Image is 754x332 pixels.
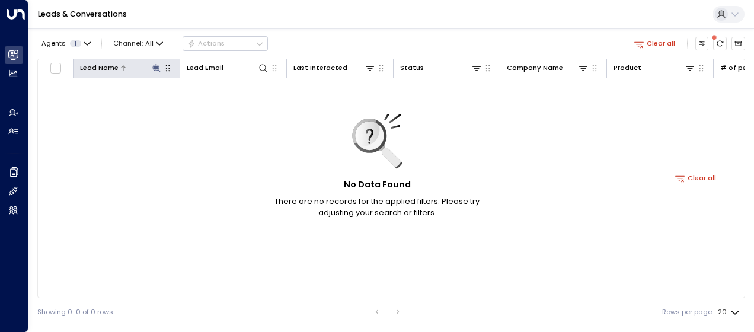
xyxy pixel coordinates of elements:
[507,62,563,74] div: Company Name
[507,62,589,74] div: Company Name
[110,37,167,50] span: Channel:
[695,37,709,50] button: Customize
[614,62,695,74] div: Product
[80,62,119,74] div: Lead Name
[713,37,727,50] span: There are new threads available. Refresh the grid to view the latest updates.
[37,37,94,50] button: Agents1
[38,9,127,19] a: Leads & Conversations
[614,62,641,74] div: Product
[293,62,375,74] div: Last Interacted
[80,62,162,74] div: Lead Name
[344,178,411,191] h5: No Data Found
[37,307,113,317] div: Showing 0-0 of 0 rows
[400,62,424,74] div: Status
[672,171,721,184] button: Clear all
[145,40,154,47] span: All
[293,62,347,74] div: Last Interacted
[183,36,268,50] button: Actions
[369,305,406,319] nav: pagination navigation
[630,37,679,50] button: Clear all
[70,40,81,47] span: 1
[258,196,496,218] p: There are no records for the applied filters. Please try adjusting your search or filters.
[400,62,482,74] div: Status
[183,36,268,50] div: Button group with a nested menu
[187,62,223,74] div: Lead Email
[187,39,225,47] div: Actions
[110,37,167,50] button: Channel:All
[731,37,745,50] button: Archived Leads
[41,40,66,47] span: Agents
[718,305,742,320] div: 20
[187,62,269,74] div: Lead Email
[662,307,713,317] label: Rows per page:
[50,62,62,74] span: Toggle select all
